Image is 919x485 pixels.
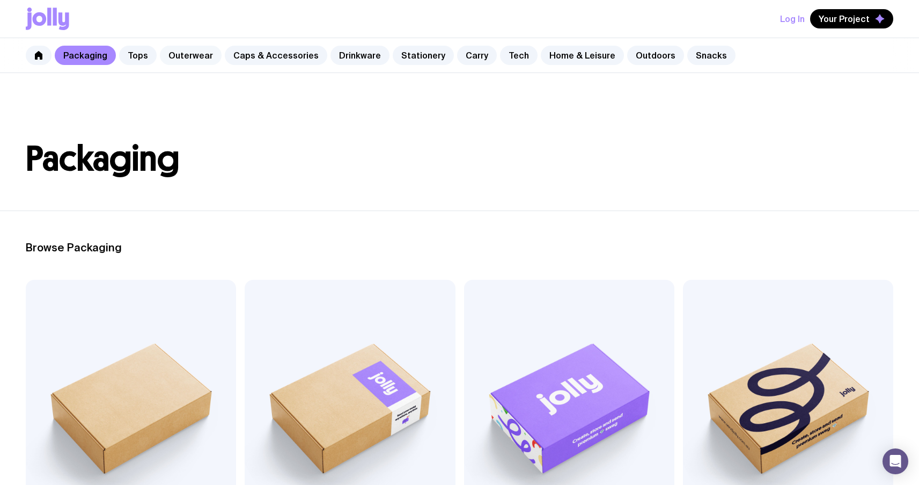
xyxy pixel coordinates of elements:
[541,46,624,65] a: Home & Leisure
[810,9,893,28] button: Your Project
[55,46,116,65] a: Packaging
[457,46,497,65] a: Carry
[500,46,538,65] a: Tech
[330,46,389,65] a: Drinkware
[26,241,893,254] h2: Browse Packaging
[819,13,870,24] span: Your Project
[393,46,454,65] a: Stationery
[627,46,684,65] a: Outdoors
[687,46,736,65] a: Snacks
[883,448,908,474] div: Open Intercom Messenger
[26,142,893,176] h1: Packaging
[780,9,805,28] button: Log In
[119,46,157,65] a: Tops
[225,46,327,65] a: Caps & Accessories
[160,46,222,65] a: Outerwear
